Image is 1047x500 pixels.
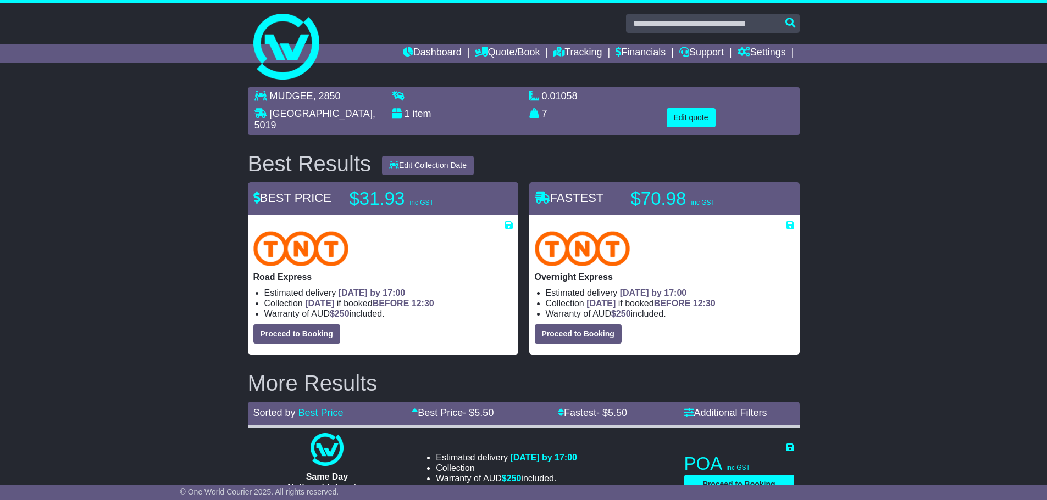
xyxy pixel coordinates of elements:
[684,475,794,494] button: Proceed to Booking
[738,44,786,63] a: Settings
[691,199,715,206] span: inc GST
[679,44,724,63] a: Support
[413,108,431,119] span: item
[373,299,409,308] span: BEFORE
[693,299,716,308] span: 12:30
[727,464,750,471] span: inc GST
[684,407,767,418] a: Additional Filters
[313,91,341,102] span: , 2850
[586,299,616,308] span: [DATE]
[264,288,513,298] li: Estimated delivery
[410,199,434,206] span: inc GST
[298,407,344,418] a: Best Price
[339,288,406,297] span: [DATE] by 17:00
[596,407,627,418] span: - $
[535,191,604,205] span: FASTEST
[535,324,622,344] button: Proceed to Booking
[608,407,627,418] span: 5.50
[535,272,794,282] p: Overnight Express
[546,298,794,308] li: Collection
[412,299,434,308] span: 12:30
[654,299,691,308] span: BEFORE
[254,108,375,131] span: , 5019
[535,231,630,266] img: TNT Domestic: Overnight Express
[502,474,522,483] span: $
[180,487,339,496] span: © One World Courier 2025. All rights reserved.
[616,44,666,63] a: Financials
[253,272,513,282] p: Road Express
[542,91,578,102] span: 0.01058
[253,191,331,205] span: BEST PRICE
[253,231,349,266] img: TNT Domestic: Road Express
[616,309,631,318] span: 250
[546,288,794,298] li: Estimated delivery
[436,463,577,473] li: Collection
[270,108,373,119] span: [GEOGRAPHIC_DATA]
[264,308,513,319] li: Warranty of AUD included.
[330,309,350,318] span: $
[620,288,687,297] span: [DATE] by 17:00
[546,308,794,319] li: Warranty of AUD included.
[631,188,768,210] p: $70.98
[510,453,577,462] span: [DATE] by 17:00
[305,299,334,308] span: [DATE]
[253,407,296,418] span: Sorted by
[684,453,794,475] p: POA
[475,44,540,63] a: Quote/Book
[667,108,716,127] button: Edit quote
[248,371,800,395] h2: More Results
[412,407,494,418] a: Best Price- $5.50
[463,407,494,418] span: - $
[242,151,377,176] div: Best Results
[474,407,494,418] span: 5.50
[382,156,474,175] button: Edit Collection Date
[305,299,434,308] span: if booked
[311,433,344,466] img: One World Courier: Same Day Nationwide(quotes take 0.5-1 hour)
[436,473,577,484] li: Warranty of AUD included.
[264,298,513,308] li: Collection
[253,324,340,344] button: Proceed to Booking
[350,188,487,210] p: $31.93
[611,309,631,318] span: $
[558,407,627,418] a: Fastest- $5.50
[436,452,577,463] li: Estimated delivery
[270,91,313,102] span: MUDGEE
[405,108,410,119] span: 1
[542,108,547,119] span: 7
[507,474,522,483] span: 250
[553,44,602,63] a: Tracking
[403,44,462,63] a: Dashboard
[335,309,350,318] span: 250
[586,299,715,308] span: if booked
